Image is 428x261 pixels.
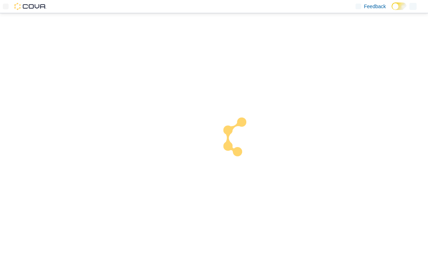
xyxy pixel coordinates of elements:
[14,3,46,10] img: Cova
[214,112,268,166] img: cova-loader
[392,2,407,10] input: Dark Mode
[364,3,386,10] span: Feedback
